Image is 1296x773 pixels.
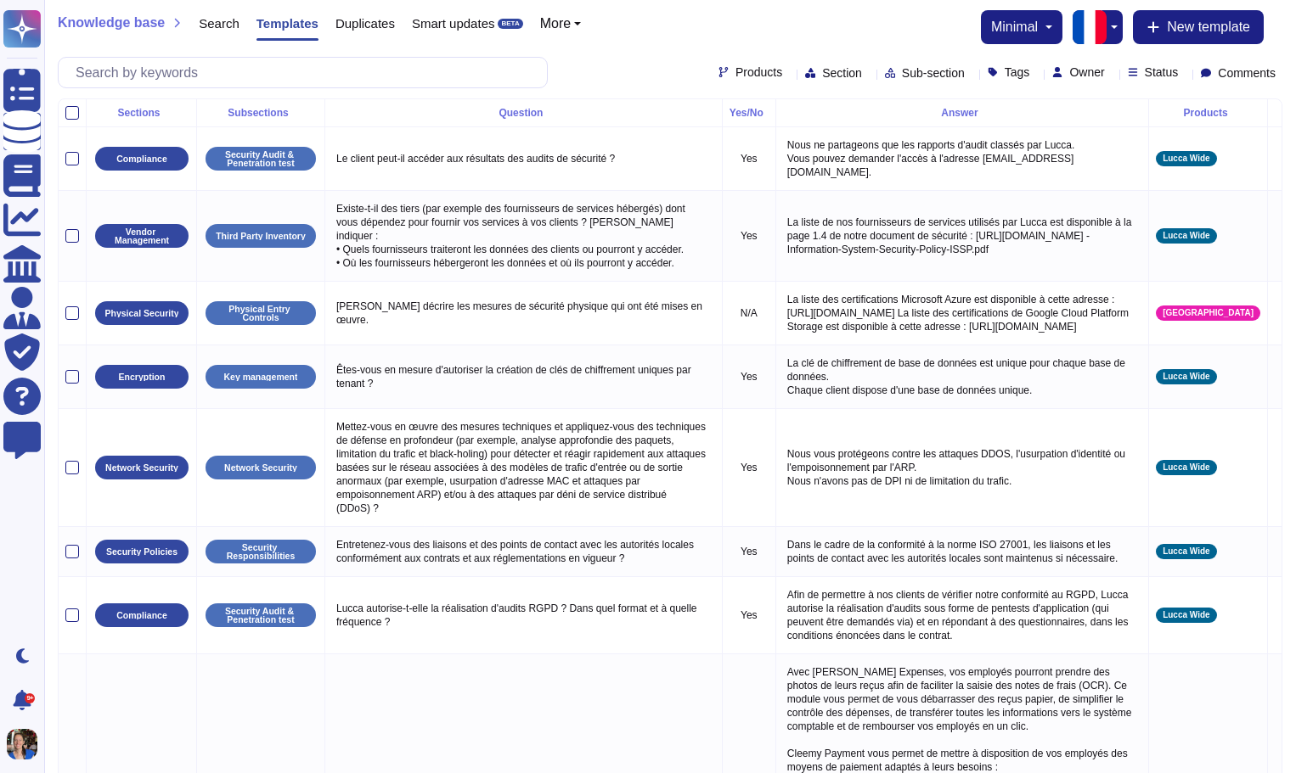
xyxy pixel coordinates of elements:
[730,545,769,558] p: Yes
[332,359,715,395] p: Êtes-vous en mesure d'autoriser la création de clés de chiffrement uniques par tenant ?
[783,288,1141,338] p: La liste des certifications Microsoft Azure est disponible à cette adresse : [URL][DOMAIN_NAME] L...
[1167,20,1250,34] span: New template
[211,305,310,322] p: Physical Entry Controls
[58,16,165,30] span: Knowledge base
[1163,463,1209,472] span: Lucca Wide
[332,597,715,633] p: Lucca autorise-t-elle la réalisation d'audits RGPD ? Dans quel format et à quelle fréquence ?
[822,67,862,79] span: Section
[1073,10,1107,44] img: fr
[1163,372,1209,381] span: Lucca Wide
[224,372,298,382] p: Key management
[116,154,167,164] p: Compliance
[216,232,306,241] p: Third Party Inventory
[199,17,239,30] span: Search
[1005,66,1030,78] span: Tags
[105,463,178,473] p: Network Security
[730,461,769,474] p: Yes
[1156,108,1260,118] div: Products
[540,17,571,31] span: More
[783,108,1141,118] div: Answer
[1163,232,1209,240] span: Lucca Wide
[1163,154,1209,163] span: Lucca Wide
[730,108,769,118] div: Yes/No
[1163,547,1209,556] span: Lucca Wide
[25,693,35,703] div: 9+
[730,370,769,384] p: Yes
[332,416,715,519] p: Mettez-vous en œuvre des mesures techniques et appliquez-vous des techniques de défense en profon...
[204,108,318,118] div: Subsections
[211,607,310,625] p: Security Audit & Penetration test
[1163,611,1209,619] span: Lucca Wide
[256,17,318,30] span: Templates
[116,611,167,620] p: Compliance
[211,543,310,561] p: Security Responsibilities
[991,20,1052,34] button: minimal
[332,108,715,118] div: Question
[412,17,495,30] span: Smart updates
[93,108,189,118] div: Sections
[902,67,965,79] span: Sub-section
[119,372,166,382] p: Encryption
[783,211,1141,260] p: La liste de nos fournisseurs de services utilisés par Lucca est disponible à la page 1.4 de notre...
[783,534,1141,569] p: Dans le cadre de la conformité à la norme ISO 27001, les liaisons et les points de contact avec l...
[211,150,310,168] p: Security Audit & Penetration test
[735,66,782,78] span: Products
[67,58,547,87] input: Search by keywords
[730,152,769,165] p: Yes
[783,352,1141,401] p: La clé de chiffrement de base de données est unique pour chaque base de données. Chaque client di...
[783,584,1141,647] p: Afin de permettre à nos clients de vérifier notre conformité au RGPD, Lucca autorise la réalisati...
[783,443,1141,492] p: Nous vous protégeons contre les attaques DDOS, l'usurpation d'identité ou l'empoisonnement par l'...
[105,309,179,318] p: Physical Security
[1145,66,1179,78] span: Status
[730,608,769,622] p: Yes
[1133,10,1264,44] button: New template
[730,229,769,243] p: Yes
[332,295,715,331] p: [PERSON_NAME] décrire les mesures de sécurité physique qui ont été mises en œuvre.
[498,19,522,29] div: BETA
[3,725,49,763] button: user
[332,198,715,274] p: Existe-t-il des tiers (par exemple des fournisseurs de services hébergés) dont vous dépendez pour...
[1069,66,1104,78] span: Owner
[7,729,37,759] img: user
[783,134,1141,183] p: Nous ne partageons que les rapports d'audit classés par Lucca. Vous pouvez demander l'accès à l'a...
[101,227,183,245] p: Vendor Management
[332,148,715,170] p: Le client peut-il accéder aux résultats des audits de sécurité ?
[335,17,395,30] span: Duplicates
[1163,309,1254,317] span: [GEOGRAPHIC_DATA]
[730,306,769,320] p: N/A
[1218,67,1276,79] span: Comments
[991,20,1038,34] span: minimal
[332,534,715,569] p: Entretenez-vous des liaisons et des points de contact avec les autorités locales conformément aux...
[540,17,582,31] button: More
[224,463,297,473] p: Network Security
[106,547,177,557] p: Security Policies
